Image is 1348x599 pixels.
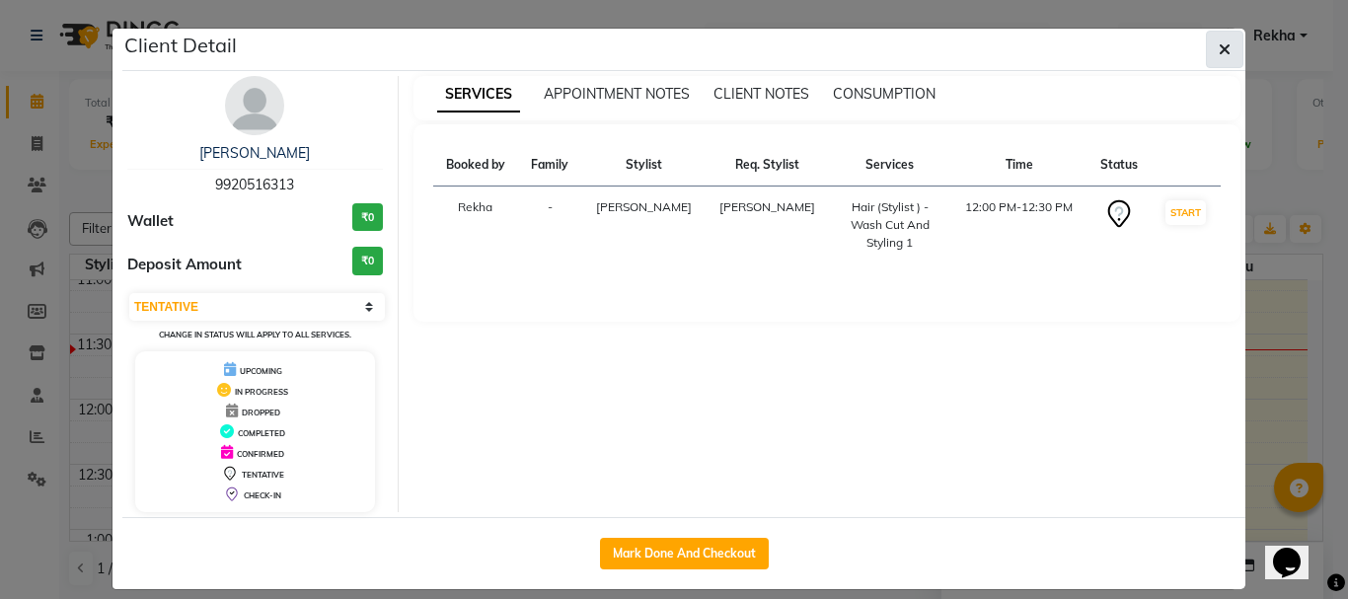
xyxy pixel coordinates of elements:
span: APPOINTMENT NOTES [544,85,690,103]
span: DROPPED [242,408,280,417]
h5: Client Detail [124,31,237,60]
span: Wallet [127,210,174,233]
img: avatar [225,76,284,135]
th: Req. Stylist [706,144,829,187]
span: CONFIRMED [237,449,284,459]
span: TENTATIVE [242,470,284,480]
th: Stylist [582,144,706,187]
span: CHECK-IN [244,490,281,500]
span: CLIENT NOTES [713,85,809,103]
button: Mark Done And Checkout [600,538,769,569]
th: Time [951,144,1087,187]
button: START [1165,200,1206,225]
span: IN PROGRESS [235,387,288,397]
td: - [518,187,581,264]
th: Family [518,144,581,187]
span: Deposit Amount [127,254,242,276]
div: Hair (Stylist ) - Wash Cut And Styling 1 [841,198,939,252]
th: Booked by [433,144,519,187]
small: Change in status will apply to all services. [159,330,351,339]
th: Status [1086,144,1150,187]
span: [PERSON_NAME] [719,199,815,214]
a: [PERSON_NAME] [199,144,310,162]
h3: ₹0 [352,247,383,275]
td: Rekha [433,187,519,264]
th: Services [829,144,951,187]
td: 12:00 PM-12:30 PM [951,187,1087,264]
span: SERVICES [437,77,520,112]
h3: ₹0 [352,203,383,232]
span: COMPLETED [238,428,285,438]
iframe: chat widget [1265,520,1328,579]
span: 9920516313 [215,176,294,193]
span: CONSUMPTION [833,85,936,103]
span: [PERSON_NAME] [596,199,692,214]
span: UPCOMING [240,366,282,376]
